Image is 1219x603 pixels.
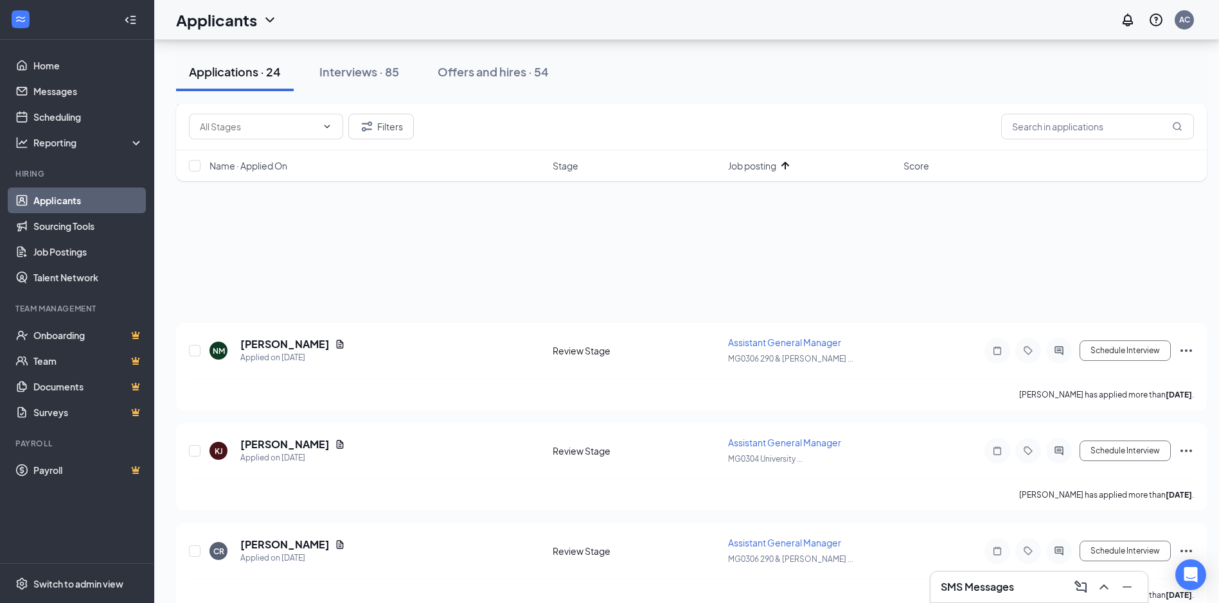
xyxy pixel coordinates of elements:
h5: [PERSON_NAME] [240,437,330,451]
div: Review Stage [553,344,720,357]
h1: Applicants [176,9,257,31]
svg: Filter [359,119,375,134]
svg: ActiveChat [1051,546,1067,556]
svg: Settings [15,577,28,590]
span: MG0306 290 & [PERSON_NAME] ... [728,354,853,363]
svg: Note [990,546,1005,556]
svg: Document [335,339,345,349]
div: Switch to admin view [33,577,123,590]
a: PayrollCrown [33,457,143,483]
svg: ChevronDown [262,12,278,28]
a: OnboardingCrown [33,322,143,348]
button: Schedule Interview [1080,541,1171,561]
svg: ChevronDown [322,121,332,132]
svg: QuestionInfo [1148,12,1164,28]
div: Offers and hires · 54 [438,64,549,80]
div: Applications · 24 [189,64,281,80]
div: Interviews · 85 [319,64,399,80]
svg: Note [990,446,1005,456]
svg: Collapse [124,13,137,26]
div: Reporting [33,136,144,149]
a: DocumentsCrown [33,374,143,399]
svg: Notifications [1120,12,1135,28]
svg: ChevronUp [1096,579,1112,595]
svg: ActiveChat [1051,345,1067,356]
h5: [PERSON_NAME] [240,537,330,552]
svg: Document [335,439,345,450]
svg: Ellipses [1179,343,1194,358]
svg: Note [990,345,1005,356]
p: [PERSON_NAME] has applied more than . [1019,489,1194,500]
div: Team Management [15,303,141,314]
div: Payroll [15,438,141,449]
button: ComposeMessage [1071,577,1091,597]
a: Scheduling [33,104,143,130]
span: Assistant General Manager [728,336,841,348]
svg: Ellipses [1179,443,1194,459]
p: [PERSON_NAME] has applied more than . [1019,389,1194,400]
svg: ComposeMessage [1073,579,1089,595]
a: Home [33,53,143,78]
div: Review Stage [553,444,720,457]
span: Assistant General Manager [728,537,841,548]
b: [DATE] [1166,390,1192,399]
div: Hiring [15,168,141,179]
div: Applied on [DATE] [240,552,345,564]
a: Applicants [33,188,143,213]
button: Minimize [1117,577,1137,597]
a: SurveysCrown [33,399,143,425]
span: Job posting [728,159,776,172]
div: Open Intercom Messenger [1175,559,1206,590]
h3: SMS Messages [941,580,1014,594]
button: Schedule Interview [1080,441,1171,461]
button: ChevronUp [1094,577,1114,597]
b: [DATE] [1166,590,1192,600]
a: TeamCrown [33,348,143,374]
svg: Tag [1020,345,1036,356]
button: Filter Filters [348,114,414,139]
svg: Ellipses [1179,543,1194,559]
svg: Analysis [15,136,28,149]
div: Review Stage [553,545,720,557]
svg: MagnifyingGlass [1172,121,1182,132]
input: All Stages [200,119,317,134]
a: Talent Network [33,265,143,290]
a: Messages [33,78,143,104]
svg: Document [335,539,345,550]
span: Stage [553,159,578,172]
svg: Tag [1020,546,1036,556]
svg: Minimize [1119,579,1135,595]
div: AC [1179,14,1190,25]
h5: [PERSON_NAME] [240,337,330,351]
span: Name · Applied On [209,159,287,172]
div: Applied on [DATE] [240,451,345,464]
span: Score [903,159,929,172]
input: Search in applications [1001,114,1194,139]
svg: WorkstreamLogo [14,13,27,26]
button: Schedule Interview [1080,340,1171,361]
div: CR [213,546,224,557]
b: [DATE] [1166,490,1192,500]
svg: ActiveChat [1051,446,1067,456]
span: MG0306 290 & [PERSON_NAME] ... [728,554,853,564]
a: Sourcing Tools [33,213,143,239]
span: MG0304 University ... [728,454,803,464]
a: Job Postings [33,239,143,265]
div: KJ [215,446,223,457]
svg: Tag [1020,446,1036,456]
span: Assistant General Manager [728,437,841,448]
svg: ArrowUp [778,158,793,173]
div: Applied on [DATE] [240,351,345,364]
div: NM [213,345,225,356]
